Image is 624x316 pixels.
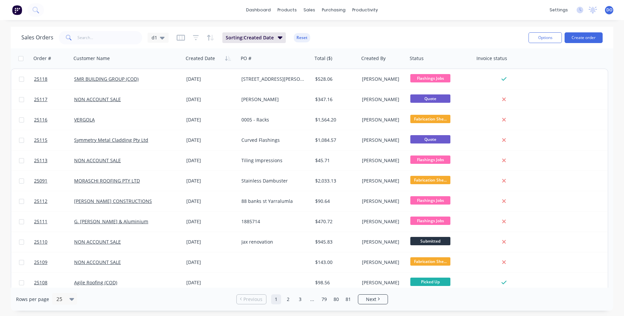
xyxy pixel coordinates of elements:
a: Agile Roofing (COD) [74,279,117,286]
a: Page 3 [295,294,305,304]
a: Symmetry Metal Cladding Pty Ltd [74,137,148,143]
span: Previous [243,296,262,303]
span: 25091 [34,178,47,184]
div: $143.00 [315,259,355,266]
span: Fabrication She... [410,115,450,123]
div: [PERSON_NAME] [362,279,403,286]
div: [DATE] [186,239,236,245]
span: 25115 [34,137,47,143]
a: NON ACCOUNT SALE [74,239,121,245]
div: Tiling Impressions [241,157,306,164]
div: [DATE] [186,279,236,286]
div: Jax renovation [241,239,306,245]
div: $45.71 [315,157,355,164]
a: Jump forward [307,294,317,304]
a: dashboard [243,5,274,15]
a: MORASCHI ROOFING PTY LTD [74,178,140,184]
span: Quote [410,94,450,103]
a: 25113 [34,150,74,171]
a: 25118 [34,69,74,89]
div: [DATE] [186,198,236,205]
span: Next [366,296,376,303]
span: Quote [410,135,450,143]
ul: Pagination [234,294,391,304]
span: 25111 [34,218,47,225]
div: $945.83 [315,239,355,245]
button: Sorting:Created Date [222,32,286,43]
span: Flashings Jobs [410,217,450,225]
div: [PERSON_NAME] [362,96,403,103]
div: [PERSON_NAME] [362,198,403,205]
a: Page 2 [283,294,293,304]
div: [PERSON_NAME] [362,239,403,245]
div: [PERSON_NAME] [362,157,403,164]
button: Reset [294,33,310,42]
a: VERGOLA [74,116,95,123]
div: 0005 - Racks [241,116,306,123]
a: 25112 [34,191,74,211]
div: PO # [241,55,251,62]
div: [PERSON_NAME] [362,178,403,184]
a: NON ACCOUNT SALE [74,157,121,164]
div: [PERSON_NAME] [362,218,403,225]
span: Rows per page [16,296,49,303]
span: DO [606,7,612,13]
div: [DATE] [186,157,236,164]
div: [PERSON_NAME] [362,76,403,82]
div: Status [410,55,424,62]
span: d1 [152,34,157,41]
a: NON ACCOUNT SALE [74,259,121,265]
button: Create order [565,32,603,43]
a: Next page [358,296,388,303]
div: [STREET_ADDRESS][PERSON_NAME] [241,76,306,82]
div: [DATE] [186,218,236,225]
span: Picked Up [410,278,450,286]
span: 25108 [34,279,47,286]
div: [PERSON_NAME] [362,259,403,266]
div: Stainless Dambuster [241,178,306,184]
span: 25109 [34,259,47,266]
span: 25112 [34,198,47,205]
div: $98.56 [315,279,355,286]
span: Flashings Jobs [410,74,450,82]
div: $1,084.57 [315,137,355,143]
div: $2,033.13 [315,178,355,184]
span: Fabrication She... [410,176,450,184]
div: Created By [361,55,386,62]
a: NON ACCOUNT SALE [74,96,121,102]
div: [DATE] [186,116,236,123]
span: Sorting: Created Date [226,34,274,41]
a: 25110 [34,232,74,252]
div: $90.64 [315,198,355,205]
div: [DATE] [186,96,236,103]
span: Fabrication She... [410,257,450,266]
a: Previous page [237,296,266,303]
div: $347.16 [315,96,355,103]
div: [PERSON_NAME] [362,137,403,143]
div: products [274,5,300,15]
a: Page 81 [343,294,353,304]
a: 25115 [34,130,74,150]
div: settings [546,5,571,15]
a: Page 1 is your current page [271,294,281,304]
a: 25111 [34,212,74,232]
a: 25108 [34,273,74,293]
a: Page 80 [331,294,341,304]
img: Factory [12,5,22,15]
div: Created Date [186,55,215,62]
span: Flashings Jobs [410,196,450,205]
a: [PERSON_NAME] CONSTRUCTIONS [74,198,152,204]
div: Customer Name [73,55,110,62]
a: SMR BUILDING GROUP (COD) [74,76,139,82]
input: Search... [77,31,143,44]
div: [DATE] [186,259,236,266]
span: Flashings Jobs [410,155,450,164]
button: Options [529,32,562,43]
div: purchasing [319,5,349,15]
span: 25117 [34,96,47,103]
div: productivity [349,5,381,15]
span: 25116 [34,116,47,123]
span: 25118 [34,76,47,82]
a: 25117 [34,89,74,109]
div: [DATE] [186,76,236,82]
